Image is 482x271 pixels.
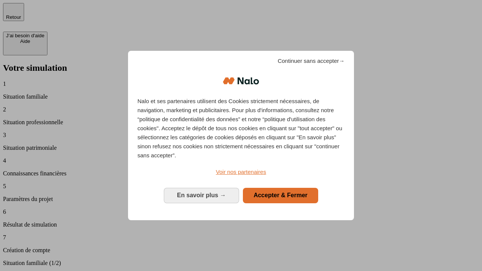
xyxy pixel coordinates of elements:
span: Continuer sans accepter→ [278,56,345,65]
span: Accepter & Fermer [253,192,307,198]
p: Nalo et ses partenaires utilisent des Cookies strictement nécessaires, de navigation, marketing e... [137,97,345,160]
div: Bienvenue chez Nalo Gestion du consentement [128,51,354,220]
a: Voir nos partenaires [137,167,345,177]
button: En savoir plus: Configurer vos consentements [164,188,239,203]
img: Logo [223,70,259,92]
span: Voir nos partenaires [216,169,266,175]
span: En savoir plus → [177,192,226,198]
button: Accepter & Fermer: Accepter notre traitement des données et fermer [243,188,318,203]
